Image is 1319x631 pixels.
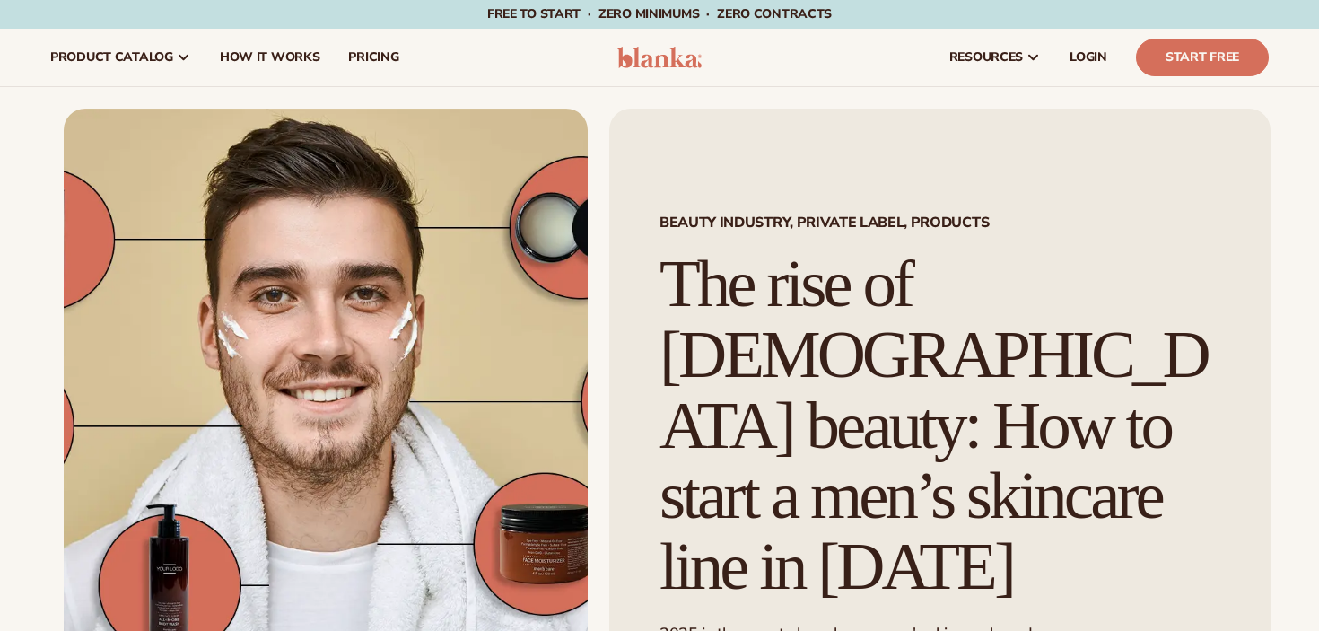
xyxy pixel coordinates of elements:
[334,29,413,86] a: pricing
[659,249,1220,602] h1: The rise of [DEMOGRAPHIC_DATA] beauty: How to start a men’s skincare line in [DATE]
[659,215,1220,230] span: BEAUTY INDUSTRY, PRIVATE LABEL, PRODUCTS
[949,50,1023,65] span: resources
[1136,39,1269,76] a: Start Free
[50,50,173,65] span: product catalog
[220,50,320,65] span: How It Works
[205,29,335,86] a: How It Works
[487,5,832,22] span: Free to start · ZERO minimums · ZERO contracts
[36,29,205,86] a: product catalog
[348,50,398,65] span: pricing
[935,29,1055,86] a: resources
[617,47,703,68] img: logo
[1055,29,1122,86] a: LOGIN
[1070,50,1107,65] span: LOGIN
